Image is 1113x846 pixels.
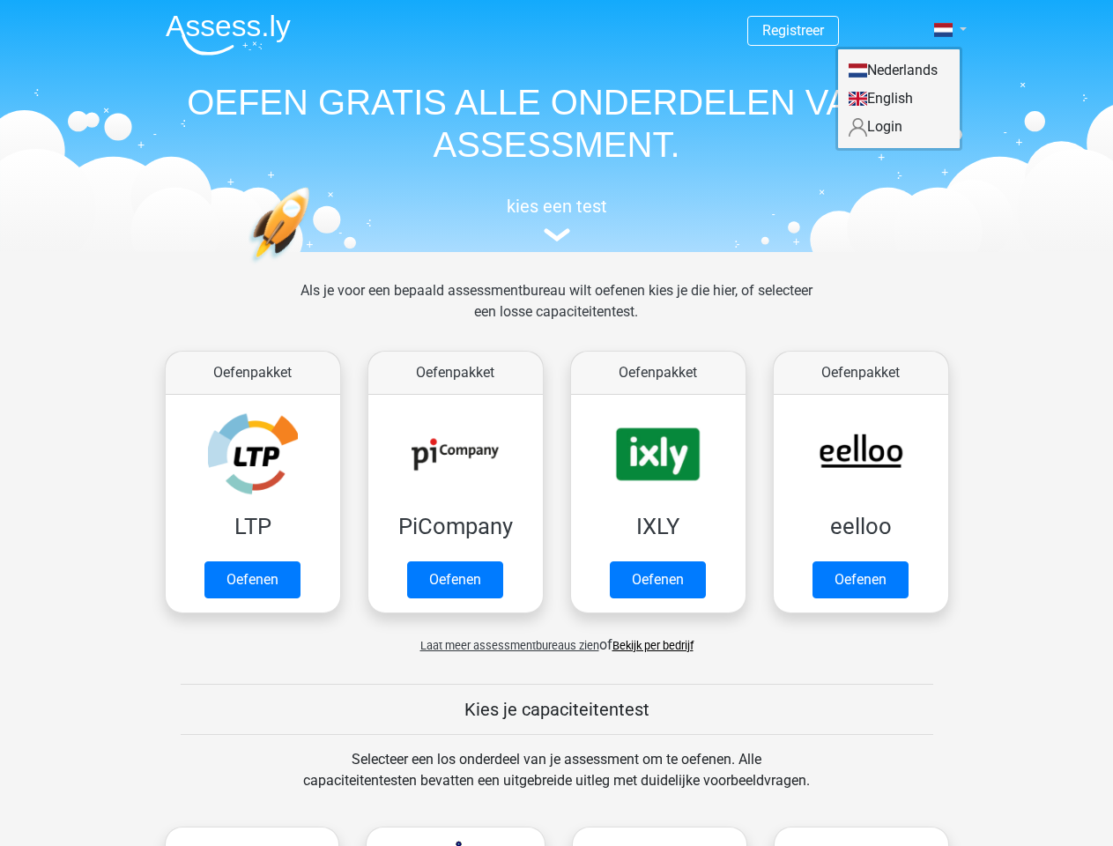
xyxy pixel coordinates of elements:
h5: kies een test [152,196,962,217]
h1: OEFEN GRATIS ALLE ONDERDELEN VAN JE ASSESSMENT. [152,81,962,166]
div: Selecteer een los onderdeel van je assessment om te oefenen. Alle capaciteitentesten bevatten een... [286,749,827,813]
a: Login [838,113,960,141]
div: of [152,620,962,656]
img: Assessly [166,14,291,56]
a: Oefenen [204,561,301,598]
a: Oefenen [610,561,706,598]
a: Oefenen [407,561,503,598]
div: Als je voor een bepaald assessmentbureau wilt oefenen kies je die hier, of selecteer een losse ca... [286,280,827,344]
a: Oefenen [812,561,909,598]
a: Bekijk per bedrijf [612,639,694,652]
h5: Kies je capaciteitentest [181,699,933,720]
img: oefenen [249,187,378,346]
img: assessment [544,228,570,241]
a: kies een test [152,196,962,242]
a: Registreer [762,22,824,39]
a: English [838,85,960,113]
span: Laat meer assessmentbureaus zien [420,639,599,652]
a: Nederlands [838,56,960,85]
